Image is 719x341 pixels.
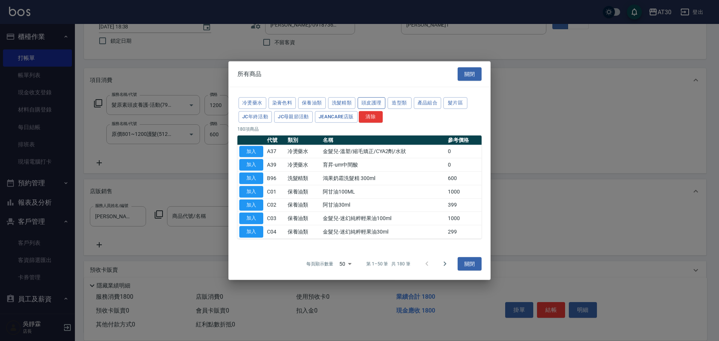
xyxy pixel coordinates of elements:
[239,97,266,109] button: 冷燙藥水
[265,145,286,158] td: A37
[446,198,482,212] td: 399
[315,111,358,123] button: JeanCare店販
[239,146,263,157] button: 加入
[458,257,482,271] button: 關閉
[321,185,446,198] td: 阿甘油100ML
[366,261,410,267] p: 第 1–50 筆 共 180 筆
[436,255,454,273] button: Go to next page
[239,213,263,224] button: 加入
[239,186,263,198] button: 加入
[446,171,482,185] td: 600
[265,185,286,198] td: C01
[388,97,412,109] button: 造型類
[321,198,446,212] td: 阿甘油30ml
[321,158,446,172] td: 育昇-um中間酸
[265,171,286,185] td: B96
[237,70,261,78] span: 所有商品
[286,171,321,185] td: 洗髮精類
[321,171,446,185] td: 鴻果奶霜洗髮精 300ml
[239,159,263,171] button: 加入
[446,185,482,198] td: 1000
[286,198,321,212] td: 保養油類
[328,97,356,109] button: 洗髮精類
[359,111,383,123] button: 清除
[286,145,321,158] td: 冷燙藥水
[446,135,482,145] th: 參考價格
[239,199,263,211] button: 加入
[265,225,286,238] td: C04
[306,261,333,267] p: 每頁顯示數量
[443,97,467,109] button: 髮片區
[237,125,482,132] p: 180 項商品
[458,67,482,81] button: 關閉
[321,135,446,145] th: 名稱
[446,225,482,238] td: 299
[239,111,272,123] button: JC年終活動
[286,225,321,238] td: 保養油類
[446,145,482,158] td: 0
[239,173,263,184] button: 加入
[414,97,442,109] button: 產品組合
[265,198,286,212] td: C02
[446,158,482,172] td: 0
[321,225,446,238] td: 金髮兒-迷幻純粹輕果油30ml
[336,254,354,274] div: 50
[265,212,286,225] td: C03
[286,158,321,172] td: 冷燙藥水
[265,158,286,172] td: A39
[446,212,482,225] td: 1000
[274,111,313,123] button: JC母親節活動
[321,212,446,225] td: 金髮兒-迷幻純粹輕果油100ml
[286,135,321,145] th: 類別
[269,97,296,109] button: 染膏色料
[358,97,385,109] button: 頭皮護理
[298,97,326,109] button: 保養油類
[265,135,286,145] th: 代號
[286,212,321,225] td: 保養油類
[321,145,446,158] td: 金髮兒-溫塑/縮毛矯正/CYA2劑/水狀
[239,226,263,238] button: 加入
[286,185,321,198] td: 保養油類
